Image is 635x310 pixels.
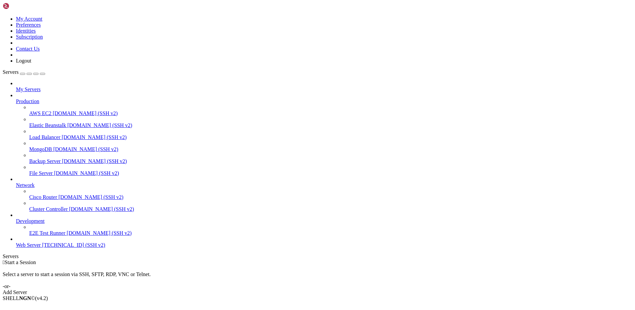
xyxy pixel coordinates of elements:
[29,140,632,152] li: MongoDB [DOMAIN_NAME] (SSH v2)
[16,182,35,188] span: Network
[3,295,48,301] span: SHELL ©
[29,146,52,152] span: MongoDB
[5,259,36,265] span: Start a Session
[62,134,127,140] span: [DOMAIN_NAME] (SSH v2)
[3,3,41,9] img: Shellngn
[29,128,632,140] li: Load Balancer [DOMAIN_NAME] (SSH v2)
[29,230,632,236] a: E2E Test Runner [DOMAIN_NAME] (SSH v2)
[69,206,134,212] span: [DOMAIN_NAME] (SSH v2)
[29,206,68,212] span: Cluster Controller
[19,295,31,301] b: NGN
[67,122,133,128] span: [DOMAIN_NAME] (SSH v2)
[3,253,632,259] div: Servers
[53,146,118,152] span: [DOMAIN_NAME] (SSH v2)
[29,206,632,212] a: Cluster Controller [DOMAIN_NAME] (SSH v2)
[42,242,105,248] span: [TECHNICAL_ID] (SSH v2)
[29,122,66,128] span: Elastic Beanstalk
[29,134,60,140] span: Load Balancer
[53,110,118,116] span: [DOMAIN_NAME] (SSH v2)
[29,116,632,128] li: Elastic Beanstalk [DOMAIN_NAME] (SSH v2)
[16,16,43,22] a: My Account
[29,110,632,116] a: AWS EC2 [DOMAIN_NAME] (SSH v2)
[16,92,632,176] li: Production
[29,164,632,176] li: File Server [DOMAIN_NAME] (SSH v2)
[16,212,632,236] li: Development
[3,69,45,75] a: Servers
[54,170,119,176] span: [DOMAIN_NAME] (SSH v2)
[3,69,19,75] span: Servers
[29,152,632,164] li: Backup Server [DOMAIN_NAME] (SSH v2)
[16,86,41,92] span: My Servers
[16,98,632,104] a: Production
[29,158,61,164] span: Backup Server
[29,194,632,200] a: Cisco Router [DOMAIN_NAME] (SSH v2)
[16,28,36,34] a: Identities
[29,200,632,212] li: Cluster Controller [DOMAIN_NAME] (SSH v2)
[29,170,53,176] span: File Server
[29,170,632,176] a: File Server [DOMAIN_NAME] (SSH v2)
[62,158,127,164] span: [DOMAIN_NAME] (SSH v2)
[58,194,124,200] span: [DOMAIN_NAME] (SSH v2)
[16,218,45,224] span: Development
[16,176,632,212] li: Network
[29,122,632,128] a: Elastic Beanstalk [DOMAIN_NAME] (SSH v2)
[29,230,65,236] span: E2E Test Runner
[29,188,632,200] li: Cisco Router [DOMAIN_NAME] (SSH v2)
[16,98,39,104] span: Production
[16,182,632,188] a: Network
[29,194,57,200] span: Cisco Router
[16,236,632,248] li: Web Server [TECHNICAL_ID] (SSH v2)
[29,146,632,152] a: MongoDB [DOMAIN_NAME] (SSH v2)
[16,34,43,40] a: Subscription
[16,242,632,248] a: Web Server [TECHNICAL_ID] (SSH v2)
[29,104,632,116] li: AWS EC2 [DOMAIN_NAME] (SSH v2)
[35,295,48,301] span: 4.2.0
[3,259,5,265] span: 
[3,289,632,295] div: Add Server
[16,46,40,52] a: Contact Us
[67,230,132,236] span: [DOMAIN_NAME] (SSH v2)
[16,80,632,92] li: My Servers
[29,224,632,236] li: E2E Test Runner [DOMAIN_NAME] (SSH v2)
[16,86,632,92] a: My Servers
[3,265,632,289] div: Select a server to start a session via SSH, SFTP, RDP, VNC or Telnet. -or-
[16,22,41,28] a: Preferences
[16,218,632,224] a: Development
[29,158,632,164] a: Backup Server [DOMAIN_NAME] (SSH v2)
[16,242,41,248] span: Web Server
[16,58,31,64] a: Logout
[29,134,632,140] a: Load Balancer [DOMAIN_NAME] (SSH v2)
[29,110,51,116] span: AWS EC2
